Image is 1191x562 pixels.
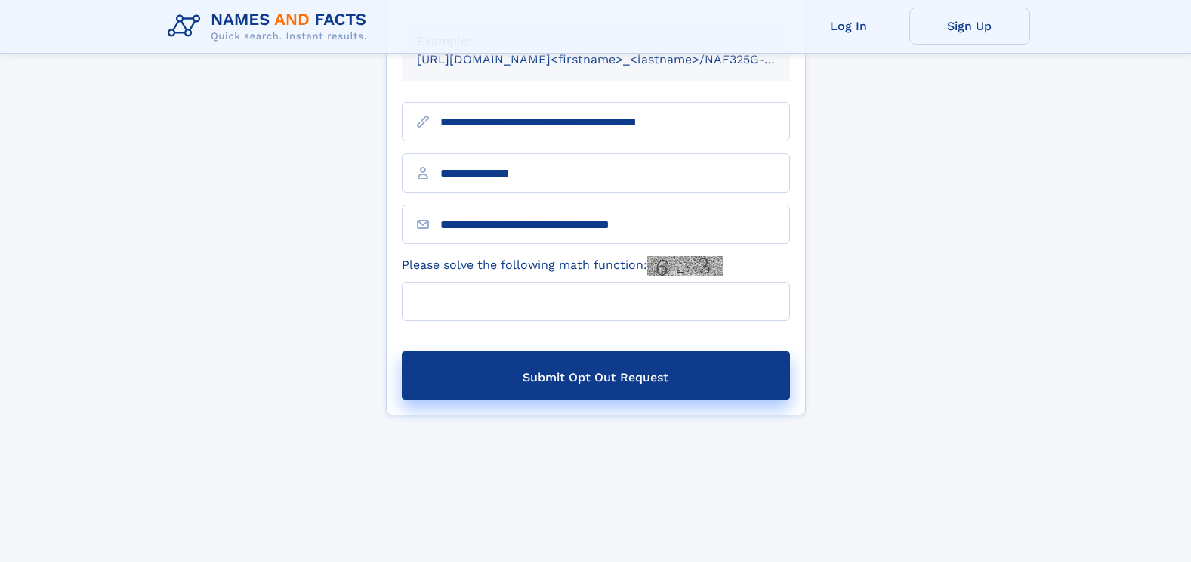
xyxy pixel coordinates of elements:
button: Submit Opt Out Request [402,351,790,400]
a: Log In [788,8,909,45]
small: [URL][DOMAIN_NAME]<firstname>_<lastname>/NAF325G-xxxxxxxx [417,52,819,66]
label: Please solve the following math function: [402,256,723,276]
img: Logo Names and Facts [162,6,379,47]
a: Sign Up [909,8,1030,45]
